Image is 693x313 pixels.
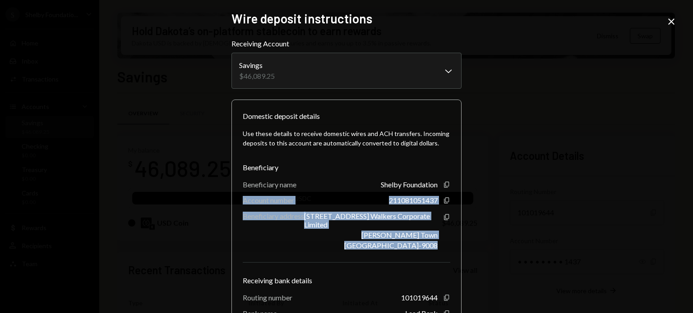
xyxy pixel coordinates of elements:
div: [STREET_ADDRESS] Walkers Corporate Limited [304,212,438,229]
h2: Wire deposit instructions [231,10,462,27]
div: [PERSON_NAME] Town [361,231,438,239]
div: Receiving bank details [243,275,450,286]
label: Receiving Account [231,38,462,49]
div: Use these details to receive domestic wires and ACH transfers. Incoming deposits to this account ... [243,129,450,148]
button: Receiving Account [231,53,462,89]
div: Beneficiary [243,162,450,173]
div: Beneficiary name [243,180,296,189]
div: Domestic deposit details [243,111,320,122]
div: Account number [243,196,294,204]
div: 211081051437 [389,196,438,204]
div: Beneficiary address [243,212,304,220]
div: Routing number [243,293,292,302]
div: Shelby Foundation [381,180,438,189]
div: [GEOGRAPHIC_DATA]-9008 [344,241,438,249]
div: 101019644 [401,293,438,302]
